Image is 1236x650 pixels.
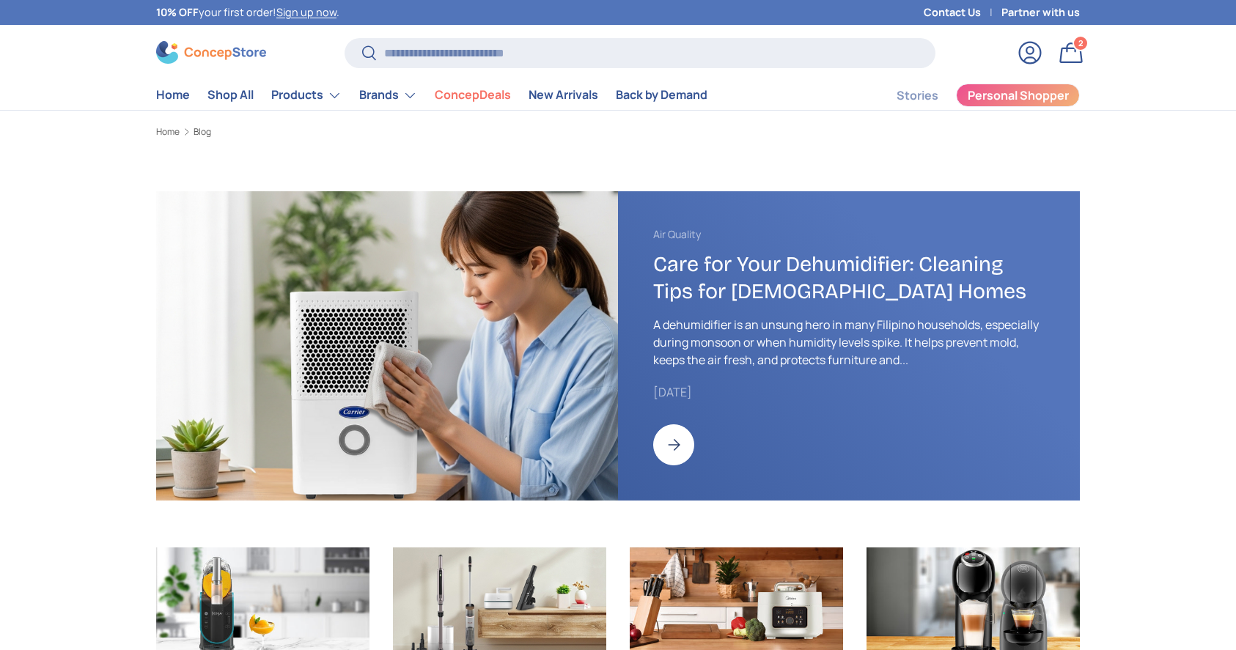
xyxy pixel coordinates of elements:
[207,81,254,109] a: Shop All
[529,81,598,109] a: New Arrivals
[653,227,701,241] a: Air Quality
[156,125,1080,139] nav: Breadcrumbs
[262,81,350,110] summary: Products
[156,4,339,21] p: your first order! .
[156,191,618,501] img: https://concepstore.ph/collections/dehumidifiers/products/carrier-dehumidifier-12l
[435,81,511,109] a: ConcepDeals
[897,81,938,110] a: Stories
[271,81,342,110] a: Products
[968,89,1069,101] span: Personal Shopper
[359,81,417,110] a: Brands
[956,84,1080,107] a: Personal Shopper
[653,251,1026,304] a: Care for Your Dehumidifier: Cleaning Tips for [DEMOGRAPHIC_DATA] Homes
[276,5,336,19] a: Sign up now
[1078,37,1084,48] span: 2
[156,81,190,109] a: Home
[156,81,707,110] nav: Primary
[156,41,266,64] img: ConcepStore
[156,5,199,19] strong: 10% OFF
[1001,4,1080,21] a: Partner with us
[156,128,180,136] a: Home
[861,81,1080,110] nav: Secondary
[350,81,426,110] summary: Brands
[616,81,707,109] a: Back by Demand
[194,128,211,136] a: Blog
[924,4,1001,21] a: Contact Us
